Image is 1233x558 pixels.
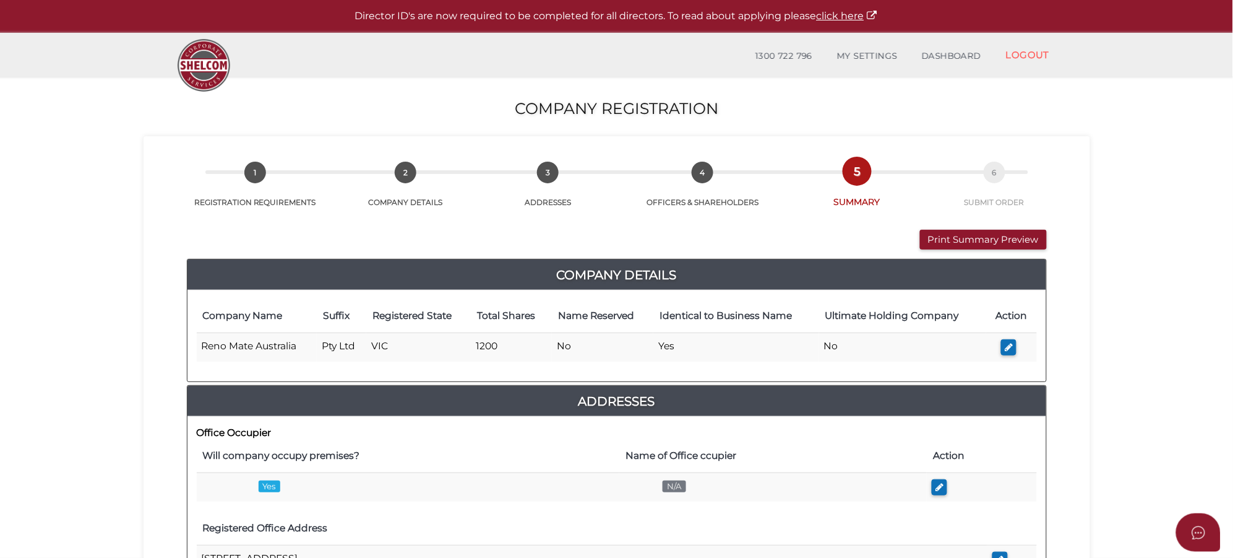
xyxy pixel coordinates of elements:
[317,300,366,333] th: Suffix
[1176,513,1221,552] button: Open asap
[984,162,1005,183] span: 6
[317,333,366,362] td: Pty Ltd
[197,512,987,545] th: Registered Office Address
[692,162,713,183] span: 4
[197,333,317,362] td: Reno Mate Australia
[537,162,559,183] span: 3
[619,440,927,473] th: Name of Office ccupier
[187,391,1046,411] a: Addresses
[846,160,868,182] span: 5
[336,175,475,207] a: 2COMPANY DETAILS
[395,162,416,183] span: 2
[187,265,1046,285] a: Company Details
[174,175,336,207] a: 1REGISTRATION REQUIREMENTS
[743,44,825,69] a: 1300 722 796
[825,44,910,69] a: MY SETTINGS
[927,440,1036,473] th: Action
[994,42,1062,68] a: LOGOUT
[366,300,471,333] th: Registered State
[171,33,236,98] img: Logo
[653,300,819,333] th: Identical to Business Name
[197,300,317,333] th: Company Name
[259,481,280,492] span: Yes
[909,44,994,69] a: DASHBOARD
[471,300,552,333] th: Total Shares
[31,9,1202,24] p: Director ID's are now required to be completed for all directors. To read about applying please
[930,175,1059,207] a: 6SUBMIT ORDER
[986,300,1036,333] th: Action
[784,174,930,208] a: 5SUMMARY
[621,175,784,207] a: 4OFFICERS & SHAREHOLDERS
[817,10,879,22] a: click here
[366,333,471,362] td: VIC
[552,333,653,362] td: No
[653,333,819,362] td: Yes
[244,162,266,183] span: 1
[197,440,620,473] th: Will company occupy premises?
[819,300,986,333] th: Ultimate Holding Company
[920,230,1047,250] button: Print Summary Preview
[475,175,621,207] a: 3ADDRESSES
[197,427,272,438] b: Office Occupier
[663,481,686,492] span: N/A
[471,333,552,362] td: 1200
[819,333,986,362] td: No
[552,300,653,333] th: Name Reserved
